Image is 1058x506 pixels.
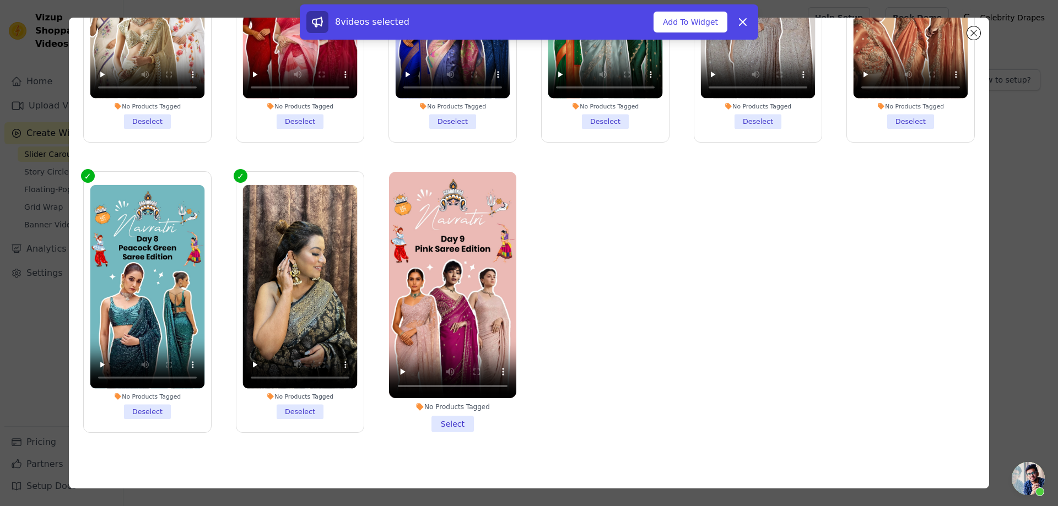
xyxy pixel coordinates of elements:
[1012,462,1045,495] div: Open chat
[335,17,409,27] span: 8 videos selected
[654,12,727,32] button: Add To Widget
[701,102,816,110] div: No Products Tagged
[389,402,516,411] div: No Products Tagged
[242,392,357,400] div: No Products Tagged
[395,102,510,110] div: No Products Tagged
[854,102,968,110] div: No Products Tagged
[242,102,357,110] div: No Products Tagged
[548,102,663,110] div: No Products Tagged
[90,102,204,110] div: No Products Tagged
[90,392,204,400] div: No Products Tagged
